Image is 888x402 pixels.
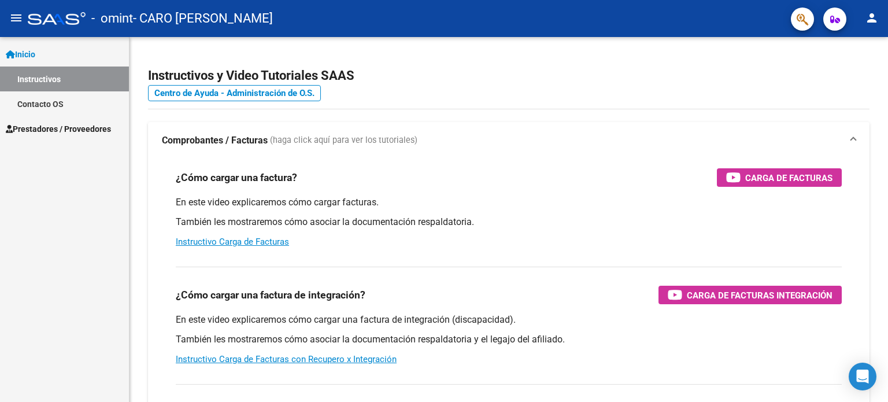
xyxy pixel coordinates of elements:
[176,169,297,186] h3: ¿Cómo cargar una factura?
[6,48,35,61] span: Inicio
[148,122,869,159] mat-expansion-panel-header: Comprobantes / Facturas (haga click aquí para ver los tutoriales)
[148,85,321,101] a: Centro de Ayuda - Administración de O.S.
[865,11,879,25] mat-icon: person
[745,171,832,185] span: Carga de Facturas
[176,237,289,247] a: Instructivo Carga de Facturas
[133,6,273,31] span: - CARO [PERSON_NAME]
[176,287,365,303] h3: ¿Cómo cargar una factura de integración?
[176,216,842,228] p: También les mostraremos cómo asociar la documentación respaldatoria.
[148,65,869,87] h2: Instructivos y Video Tutoriales SAAS
[176,354,397,364] a: Instructivo Carga de Facturas con Recupero x Integración
[849,363,876,390] div: Open Intercom Messenger
[717,168,842,187] button: Carga de Facturas
[176,196,842,209] p: En este video explicaremos cómo cargar facturas.
[6,123,111,135] span: Prestadores / Proveedores
[176,314,842,326] p: En este video explicaremos cómo cargar una factura de integración (discapacidad).
[162,134,268,147] strong: Comprobantes / Facturas
[270,134,417,147] span: (haga click aquí para ver los tutoriales)
[9,11,23,25] mat-icon: menu
[91,6,133,31] span: - omint
[687,288,832,303] span: Carga de Facturas Integración
[176,333,842,346] p: También les mostraremos cómo asociar la documentación respaldatoria y el legajo del afiliado.
[658,286,842,304] button: Carga de Facturas Integración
